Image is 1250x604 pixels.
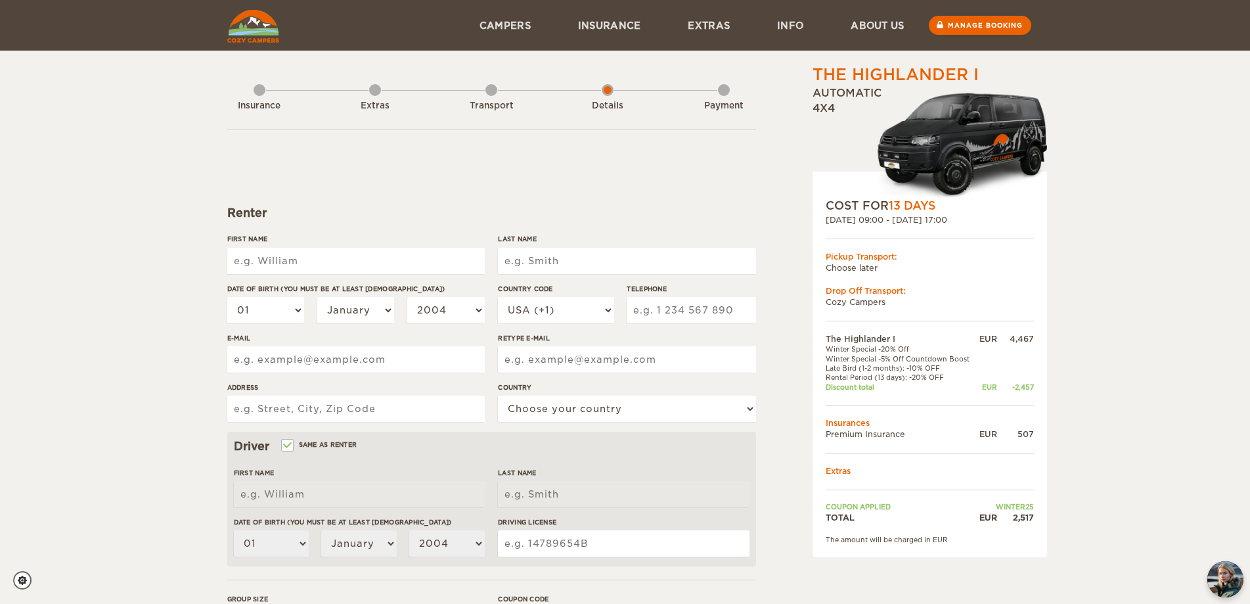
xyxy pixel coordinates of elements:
[826,251,1034,262] div: Pickup Transport:
[813,64,979,86] div: The Highlander I
[976,333,996,344] div: EUR
[889,199,935,212] span: 13 Days
[234,438,749,454] div: Driver
[498,248,755,274] input: e.g. Smith
[227,10,279,43] img: Cozy Campers
[1207,561,1243,597] button: chat-button
[339,100,411,112] div: Extras
[826,198,1034,214] div: COST FOR
[627,297,755,323] input: e.g. 1 234 567 890
[997,512,1034,523] div: 2,517
[498,333,755,343] label: Retype E-mail
[813,86,1047,198] div: Automatic 4x4
[498,481,749,507] input: e.g. Smith
[976,429,996,440] div: EUR
[227,333,485,343] label: E-mail
[498,468,749,478] label: Last Name
[826,417,1034,429] td: Insurances
[227,234,485,244] label: First Name
[498,383,755,392] label: Country
[627,284,755,294] label: Telephone
[498,530,749,557] input: e.g. 14789654B
[688,100,760,112] div: Payment
[865,90,1047,198] img: Cozy-3.png
[826,502,977,511] td: Coupon applied
[826,535,1034,544] div: The amount will be charged in EUR
[976,512,996,523] div: EUR
[282,438,357,451] label: Same as renter
[826,465,1034,476] td: Extras
[234,517,485,527] label: Date of birth (You must be at least [DEMOGRAPHIC_DATA])
[826,296,1034,308] td: Cozy Campers
[826,512,977,523] td: TOTAL
[826,383,977,392] td: Discount total
[227,346,485,373] input: e.g. example@example.com
[227,383,485,392] label: Address
[234,468,485,478] label: First Name
[1207,561,1243,597] img: Freyja at Cozy Campers
[227,594,485,604] label: Group size
[997,333,1034,344] div: 4,467
[498,594,755,604] label: Coupon code
[282,442,291,451] input: Same as renter
[234,481,485,507] input: e.g. William
[223,100,296,112] div: Insurance
[826,214,1034,225] div: [DATE] 09:00 - [DATE] 17:00
[826,429,977,440] td: Premium Insurance
[227,396,485,422] input: e.g. Street, City, Zip Code
[976,502,1033,511] td: WINTER25
[976,383,996,392] div: EUR
[498,284,614,294] label: Country Code
[13,571,40,590] a: Cookie settings
[997,429,1034,440] div: 507
[227,284,485,294] label: Date of birth (You must be at least [DEMOGRAPHIC_DATA])
[826,333,977,344] td: The Highlander I
[826,373,977,382] td: Rental Period (13 days): -20% OFF
[997,383,1034,392] div: -2,457
[498,346,755,373] input: e.g. example@example.com
[227,205,756,221] div: Renter
[455,100,527,112] div: Transport
[826,285,1034,296] div: Drop Off Transport:
[571,100,644,112] div: Details
[498,517,749,527] label: Driving License
[826,344,977,354] td: Winter Special -20% Off
[826,363,977,373] td: Late Bird (1-2 months): -10% OFF
[498,234,755,244] label: Last Name
[826,262,1034,273] td: Choose later
[929,16,1031,35] a: Manage booking
[227,248,485,274] input: e.g. William
[826,354,977,363] td: Winter Special -5% Off Countdown Boost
